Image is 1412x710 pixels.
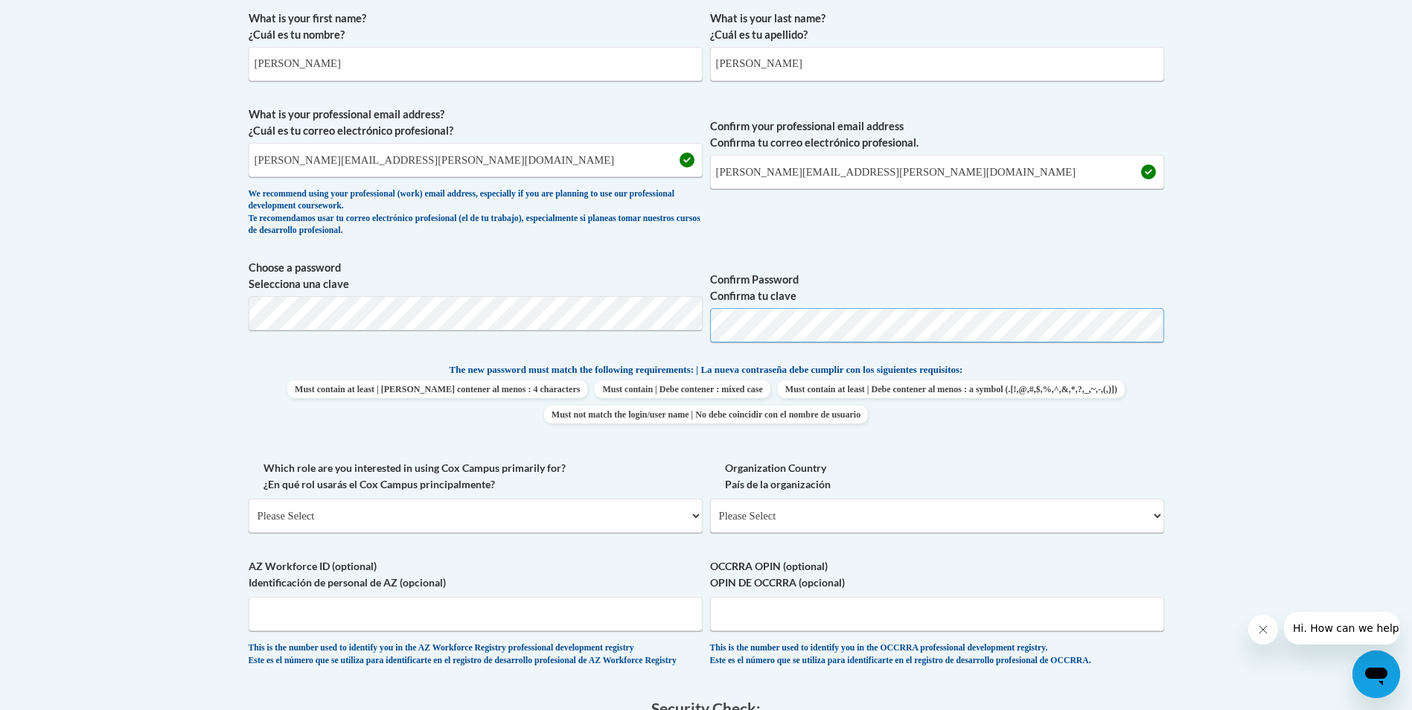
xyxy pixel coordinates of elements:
[1248,615,1278,645] iframe: Close message
[249,143,703,177] input: Metadata input
[249,47,703,81] input: Metadata input
[249,642,703,667] div: This is the number used to identify you in the AZ Workforce Registry professional development reg...
[1284,612,1400,645] iframe: Message from company
[544,406,868,423] span: Must not match the login/user name | No debe coincidir con el nombre de usuario
[778,380,1125,398] span: Must contain at least | Debe contener al menos : a symbol (.[!,@,#,$,%,^,&,*,?,_,~,-,(,)])
[710,10,1164,43] label: What is your last name? ¿Cuál es tu apellido?
[710,460,1164,493] label: Organization Country País de la organización
[249,558,703,591] label: AZ Workforce ID (optional) Identificación de personal de AZ (opcional)
[710,47,1164,81] input: Metadata input
[249,188,703,237] div: We recommend using your professional (work) email address, especially if you are planning to use ...
[249,260,703,292] label: Choose a password Selecciona una clave
[710,272,1164,304] label: Confirm Password Confirma tu clave
[249,106,703,139] label: What is your professional email address? ¿Cuál es tu correo electrónico profesional?
[710,642,1164,667] div: This is the number used to identify you in the OCCRRA professional development registry. Este es ...
[249,10,703,43] label: What is your first name? ¿Cuál es tu nombre?
[287,380,587,398] span: Must contain at least | [PERSON_NAME] contener al menos : 4 characters
[710,558,1164,591] label: OCCRRA OPIN (optional) OPIN DE OCCRRA (opcional)
[710,118,1164,151] label: Confirm your professional email address Confirma tu correo electrónico profesional.
[710,155,1164,189] input: Required
[1352,650,1400,698] iframe: Button to launch messaging window
[595,380,770,398] span: Must contain | Debe contener : mixed case
[9,10,121,22] span: Hi. How can we help?
[450,363,963,377] span: The new password must match the following requirements: | La nueva contraseña debe cumplir con lo...
[249,460,703,493] label: Which role are you interested in using Cox Campus primarily for? ¿En qué rol usarás el Cox Campus...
